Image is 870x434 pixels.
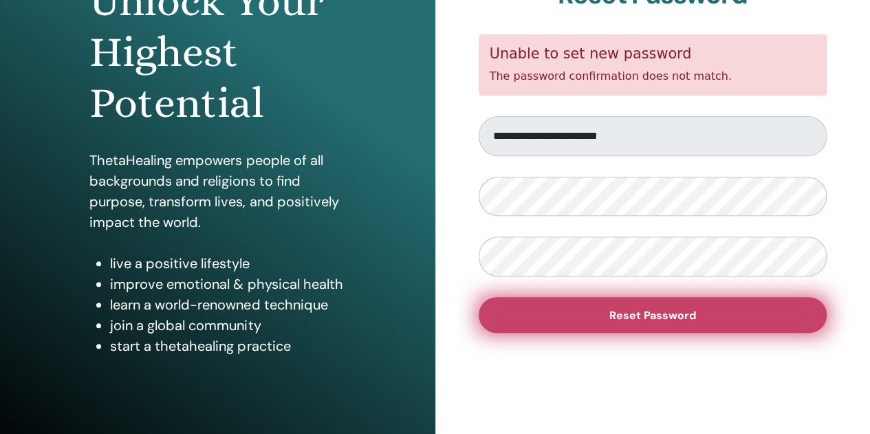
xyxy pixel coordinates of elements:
[110,294,345,315] li: learn a world-renowned technique
[110,336,345,356] li: start a thetahealing practice
[89,150,345,232] p: ThetaHealing empowers people of all backgrounds and religions to find purpose, transform lives, a...
[110,274,345,294] li: improve emotional & physical health
[490,45,816,63] h5: Unable to set new password
[479,34,827,96] div: The password confirmation does not match.
[609,308,696,323] span: Reset Password
[479,297,827,333] button: Reset Password
[110,253,345,274] li: live a positive lifestyle
[110,315,345,336] li: join a global community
